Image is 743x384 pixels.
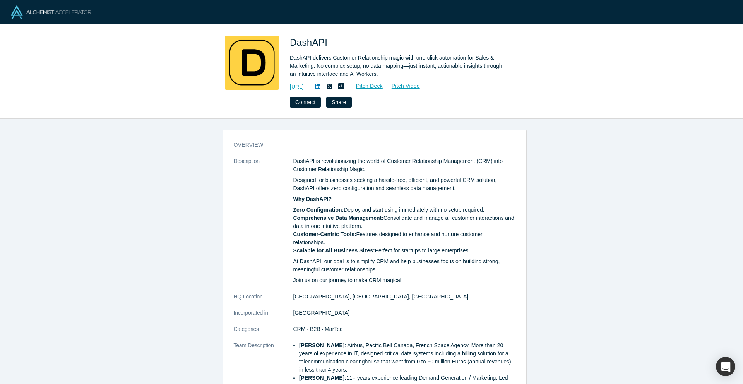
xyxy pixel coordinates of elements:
h3: overview [234,141,505,149]
p: : Airbus, Pacific Bell Canada, French Space Agency. More than 20 years of experience in IT, desig... [299,341,515,374]
strong: [PERSON_NAME] [299,342,344,348]
dt: Description [234,157,293,293]
p: Join us on our journey to make CRM magical. [293,276,515,285]
img: Alchemist Logo [11,5,91,19]
span: CRM · B2B · MarTec [293,326,343,332]
button: Share [326,97,351,108]
p: DashAPI is revolutionizing the world of Customer Relationship Management (CRM) into Customer Rela... [293,157,515,173]
a: [URL] [290,83,304,91]
dt: Categories [234,325,293,341]
img: DashAPI's Logo [225,36,279,90]
p: Designed for businesses seeking a hassle-free, efficient, and powerful CRM solution, DashAPI offe... [293,176,515,192]
dt: Incorporated in [234,309,293,325]
p: At DashAPI, our goal is to simplify CRM and help businesses focus on building strong, meaningful ... [293,257,515,274]
a: Pitch Deck [348,82,383,91]
strong: Scalable for All Business Sizes: [293,247,375,254]
strong: Why DashAPI? [293,196,332,202]
dd: [GEOGRAPHIC_DATA], [GEOGRAPHIC_DATA], [GEOGRAPHIC_DATA] [293,293,515,301]
p: Deploy and start using immediately with no setup required. Consolidate and manage all customer in... [293,206,515,255]
strong: [PERSON_NAME]: [299,375,346,381]
button: Connect [290,97,321,108]
dt: HQ Location [234,293,293,309]
strong: Zero Configuration: [293,207,344,213]
strong: Comprehensive Data Management: [293,215,383,221]
a: Pitch Video [383,82,420,91]
dd: [GEOGRAPHIC_DATA] [293,309,515,317]
span: DashAPI [290,37,330,48]
strong: Customer-Centric Tools: [293,231,356,237]
div: DashAPI delivers Customer Relationship magic with one-click automation for Sales & Marketing. No ... [290,54,507,78]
